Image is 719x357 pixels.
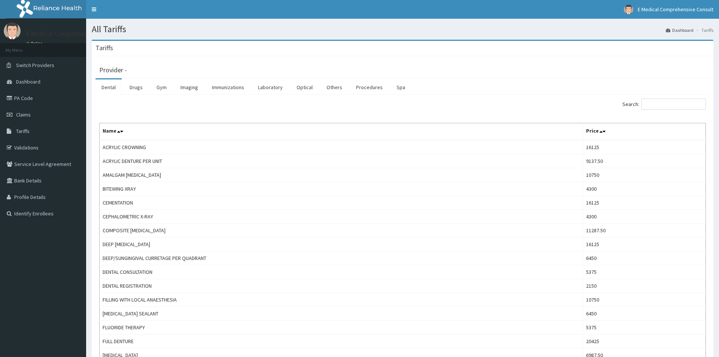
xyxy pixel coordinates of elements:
a: Drugs [124,79,149,95]
h3: Provider - [99,67,127,73]
th: Name [100,123,583,140]
td: 16125 [583,238,706,251]
a: Gym [151,79,173,95]
a: Laboratory [252,79,289,95]
td: [MEDICAL_DATA] SEALANT [100,307,583,321]
td: FILLING WITH LOCAL ANAESTHESIA [100,293,583,307]
a: Spa [391,79,411,95]
td: 6450 [583,251,706,265]
input: Search: [641,99,706,110]
td: 10750 [583,168,706,182]
th: Price [583,123,706,140]
td: 4300 [583,210,706,224]
h1: All Tariffs [92,24,713,34]
span: Claims [16,111,31,118]
a: Others [321,79,348,95]
td: DEEP/SUNGINGIVAL CURRETAGE PER QUADRANT [100,251,583,265]
td: DENTAL CONSULTATION [100,265,583,279]
a: Dashboard [666,27,694,33]
td: 4300 [583,182,706,196]
a: Optical [291,79,319,95]
td: FULL DENTURE [100,335,583,348]
td: BITEWING XRAY [100,182,583,196]
a: Dental [95,79,122,95]
td: 5375 [583,265,706,279]
td: AMALGAM [MEDICAL_DATA] [100,168,583,182]
a: Procedures [350,79,389,95]
td: ACRYLIC CROWNING [100,140,583,154]
td: 11287.50 [583,224,706,238]
td: CEPHALOMETRIC X-RAY [100,210,583,224]
td: CEMENTATION [100,196,583,210]
a: Online [26,41,44,46]
span: E Medical Comprehensive Consult [638,6,713,13]
td: 2150 [583,279,706,293]
label: Search: [622,99,706,110]
p: E Medical Comprehensive Consult [26,30,124,37]
td: 16125 [583,196,706,210]
td: 5375 [583,321,706,335]
h3: Tariffs [95,45,113,51]
td: ACRYLIC DENTURE PER UNIT [100,154,583,168]
span: Tariffs [16,128,30,134]
a: Immunizations [206,79,250,95]
li: Tariffs [694,27,713,33]
td: DENTAL REGISTRATION [100,279,583,293]
td: 10750 [583,293,706,307]
span: Dashboard [16,78,40,85]
img: User Image [624,5,633,14]
span: Switch Providers [16,62,54,69]
td: 20425 [583,335,706,348]
td: COMPOSITE [MEDICAL_DATA] [100,224,583,238]
td: FLUORIDE THERAPY [100,321,583,335]
a: Imaging [175,79,204,95]
td: 6450 [583,307,706,321]
td: 9137.50 [583,154,706,168]
td: DEEP [MEDICAL_DATA] [100,238,583,251]
img: User Image [4,22,21,39]
td: 16125 [583,140,706,154]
